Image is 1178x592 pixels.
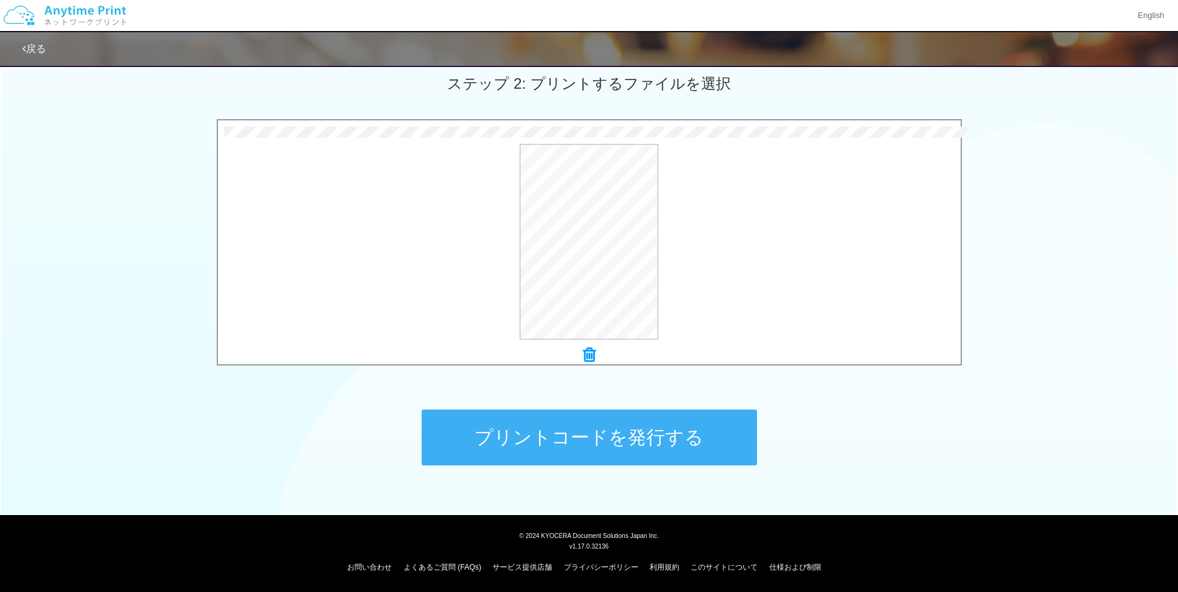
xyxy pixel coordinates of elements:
[22,43,46,54] a: 戻る
[769,563,822,572] a: 仕様および制限
[492,563,552,572] a: サービス提供店舗
[564,563,638,572] a: プライバシーポリシー
[519,531,659,539] span: © 2024 KYOCERA Document Solutions Japan Inc.
[404,563,481,572] a: よくあるご質問 (FAQs)
[650,563,679,572] a: 利用規約
[422,410,757,465] button: プリントコードを発行する
[569,542,609,550] span: v1.17.0.32136
[347,563,392,572] a: お問い合わせ
[447,75,730,92] span: ステップ 2: プリントするファイルを選択
[691,563,758,572] a: このサイトについて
